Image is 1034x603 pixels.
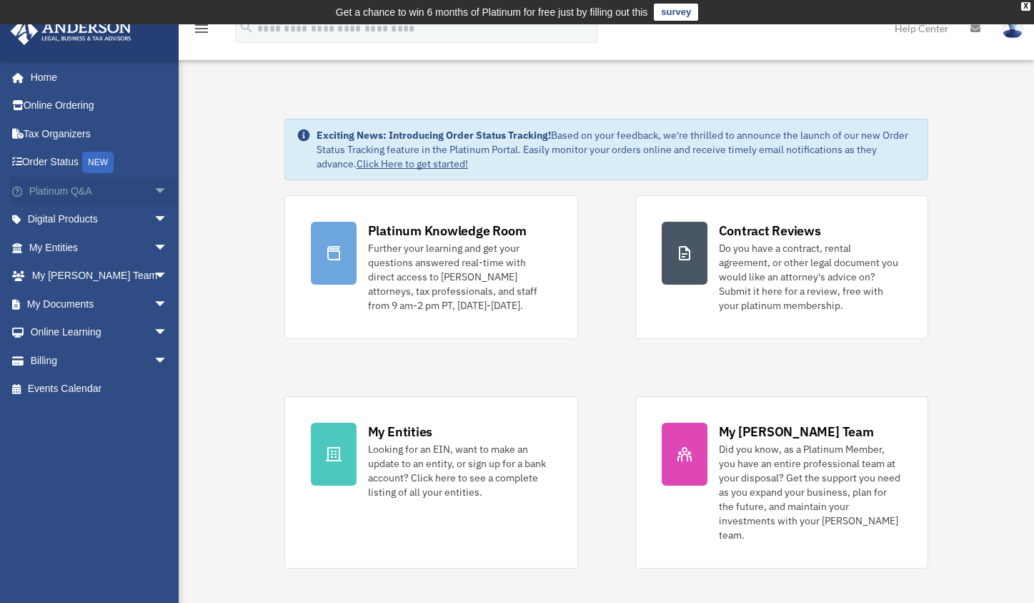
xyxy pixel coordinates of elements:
a: My [PERSON_NAME] Teamarrow_drop_down [10,262,189,290]
span: arrow_drop_down [154,346,182,376]
div: Further your learning and get your questions answered real-time with direct access to [PERSON_NAM... [368,241,552,313]
div: My Entities [368,423,432,441]
img: Anderson Advisors Platinum Portal [6,17,136,45]
span: arrow_drop_down [154,318,182,348]
i: search [239,19,254,35]
a: My Entities Looking for an EIN, want to make an update to an entity, or sign up for a bank accoun... [284,396,578,569]
div: NEW [82,152,114,173]
a: My Documentsarrow_drop_down [10,290,189,318]
span: arrow_drop_down [154,177,182,206]
a: Click Here to get started! [357,157,468,170]
strong: Exciting News: Introducing Order Status Tracking! [317,129,551,142]
a: Platinum Knowledge Room Further your learning and get your questions answered real-time with dire... [284,195,578,339]
a: Contract Reviews Do you have a contract, rental agreement, or other legal document you would like... [635,195,929,339]
a: Tax Organizers [10,119,189,148]
a: Online Learningarrow_drop_down [10,318,189,347]
a: Order StatusNEW [10,148,189,177]
a: survey [654,4,698,21]
div: Looking for an EIN, want to make an update to an entity, or sign up for a bank account? Click her... [368,442,552,499]
a: Billingarrow_drop_down [10,346,189,375]
span: arrow_drop_down [154,205,182,235]
a: Online Ordering [10,92,189,120]
a: Digital Productsarrow_drop_down [10,205,189,234]
div: Did you know, as a Platinum Member, you have an entire professional team at your disposal? Get th... [719,442,903,542]
div: My [PERSON_NAME] Team [719,423,874,441]
i: menu [193,20,210,37]
div: Based on your feedback, we're thrilled to announce the launch of our new Order Status Tracking fe... [317,128,917,171]
span: arrow_drop_down [154,262,182,291]
a: My [PERSON_NAME] Team Did you know, as a Platinum Member, you have an entire professional team at... [635,396,929,569]
a: Events Calendar [10,375,189,403]
a: My Entitiesarrow_drop_down [10,233,189,262]
div: close [1021,2,1030,11]
div: Platinum Knowledge Room [368,222,527,240]
a: menu [193,25,210,37]
div: Contract Reviews [719,222,821,240]
div: Do you have a contract, rental agreement, or other legal document you would like an attorney's ad... [719,241,903,313]
span: arrow_drop_down [154,290,182,319]
div: Get a chance to win 6 months of Platinum for free just by filling out this [336,4,648,21]
a: Platinum Q&Aarrow_drop_down [10,177,189,205]
span: arrow_drop_down [154,233,182,263]
a: Home [10,63,182,92]
img: User Pic [1002,18,1023,39]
